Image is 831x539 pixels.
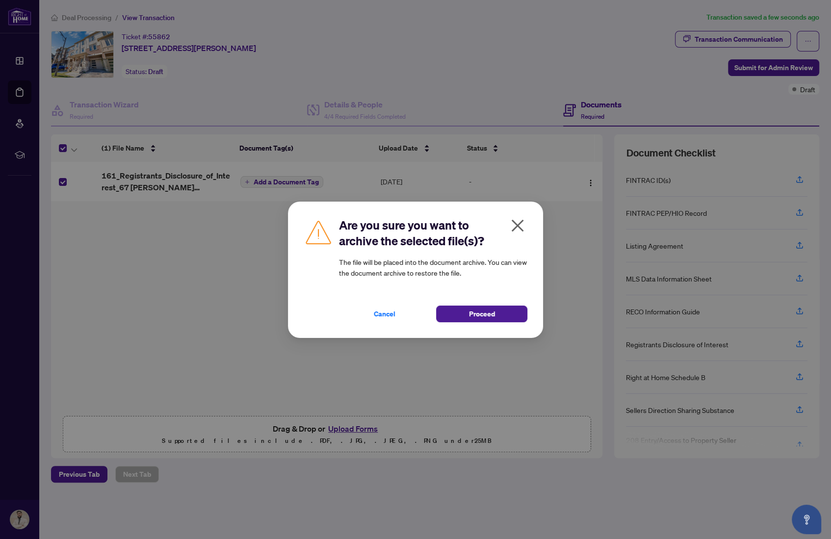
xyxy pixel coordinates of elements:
[510,218,525,233] span: close
[339,257,527,278] article: The file will be placed into the document archive. You can view the document archive to restore t...
[339,306,430,322] button: Cancel
[436,306,527,322] button: Proceed
[339,217,527,249] h2: Are you sure you want to archive the selected file(s)?
[469,306,495,322] span: Proceed
[792,505,821,534] button: Open asap
[304,217,333,247] img: Caution Icon
[374,306,395,322] span: Cancel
